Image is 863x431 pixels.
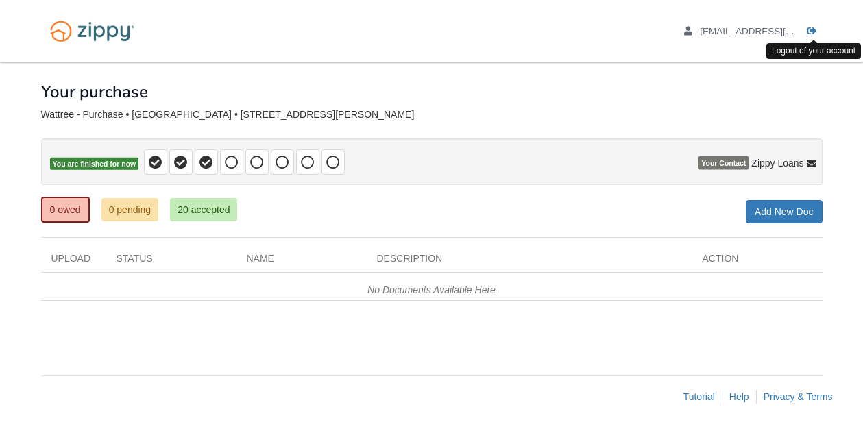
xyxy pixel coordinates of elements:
div: Name [236,251,367,272]
a: 0 pending [101,198,159,221]
a: Add New Doc [746,200,823,223]
a: Privacy & Terms [764,391,833,402]
span: Your Contact [698,156,749,170]
div: Action [692,251,823,272]
a: Help [729,391,749,402]
a: edit profile [684,26,858,40]
a: Log out [807,26,823,40]
div: Logout of your account [766,43,861,59]
a: Tutorial [683,391,715,402]
div: Wattree - Purchase • [GEOGRAPHIC_DATA] • [STREET_ADDRESS][PERSON_NAME] [41,109,823,121]
span: hwmw07@aol.com [700,26,857,36]
div: Upload [41,251,106,272]
em: No Documents Available Here [367,284,496,295]
h1: Your purchase [41,83,148,101]
a: 0 owed [41,197,90,223]
img: Logo [41,14,143,49]
div: Description [367,251,692,272]
div: Status [106,251,236,272]
a: 20 accepted [170,198,237,221]
span: You are finished for now [50,158,139,171]
span: Zippy Loans [751,156,803,170]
